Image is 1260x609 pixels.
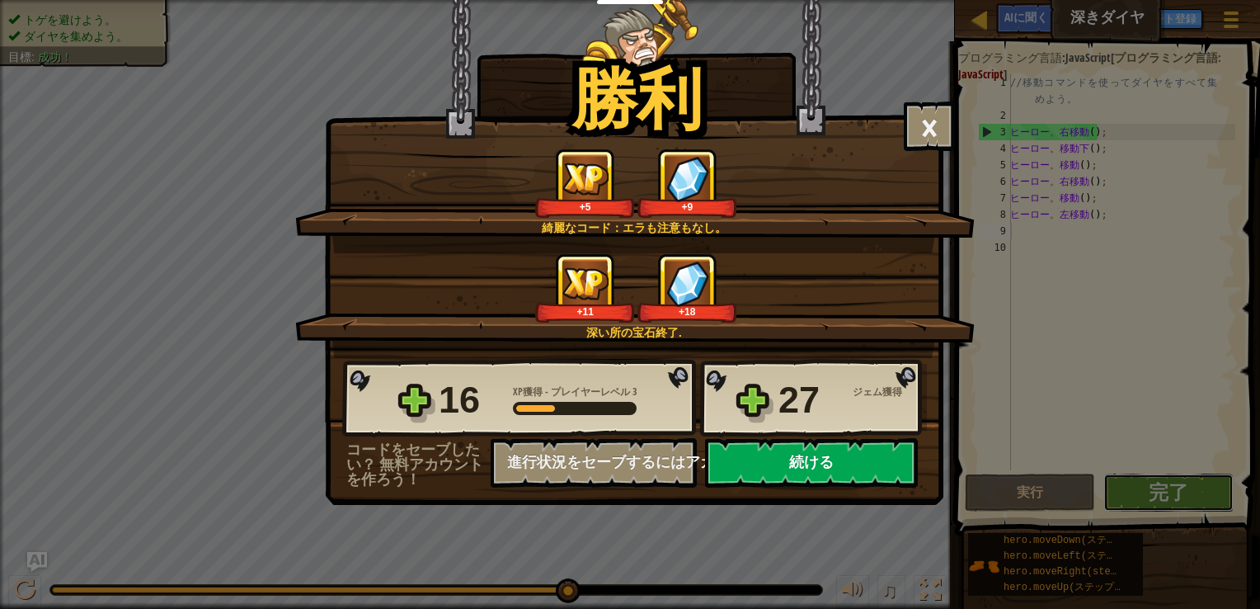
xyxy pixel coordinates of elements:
[346,442,491,487] div: コードをセーブしたい？ 無料アカウントを作ろう！
[641,305,734,318] div: +18
[513,385,545,399] span: XP獲得
[538,201,632,213] div: +5
[853,385,927,399] div: ジェム獲得
[439,374,503,427] div: 16
[641,201,734,213] div: +9
[632,385,637,399] span: 3
[538,305,632,318] div: +11
[666,261,709,306] img: ジェム獲得
[374,220,894,236] div: 綺麗なコード：エラも注意もなし。
[491,438,697,488] button: 進行状況をセーブするにはアカウント登録をしてください
[513,385,637,399] div: -
[374,324,894,341] div: 深い所の宝石終了.
[548,385,632,399] span: プレイヤーレベル
[562,163,609,195] img: XP獲得
[571,61,702,134] h1: 勝利
[904,101,955,151] button: ×
[705,438,918,488] button: 続ける
[666,156,709,201] img: ジェム獲得
[562,267,609,300] img: XP獲得
[778,374,843,427] div: 27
